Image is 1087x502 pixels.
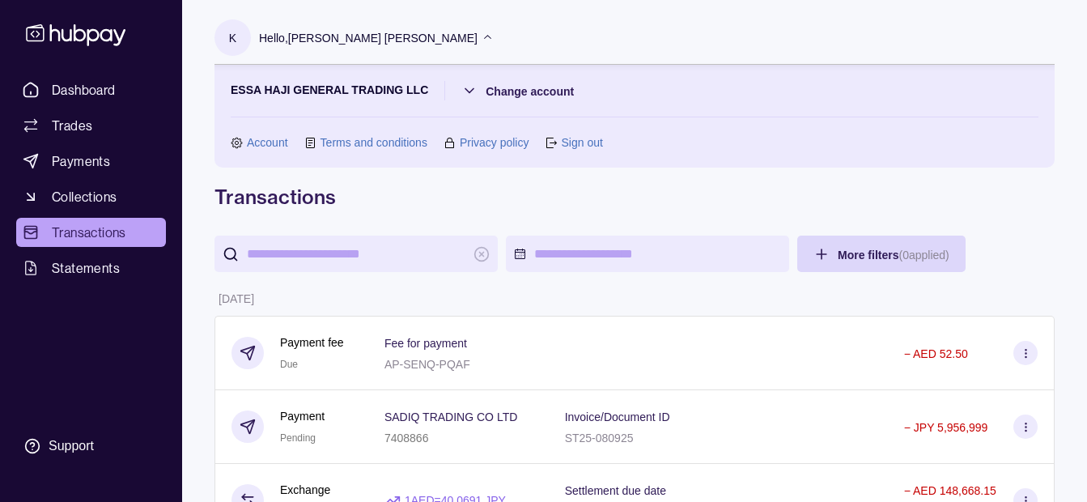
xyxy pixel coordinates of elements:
[461,81,574,100] button: Change account
[280,407,325,425] p: Payment
[280,359,298,370] span: Due
[16,147,166,176] a: Payments
[49,437,94,455] div: Support
[214,184,1055,210] h1: Transactions
[384,337,467,350] p: Fee for payment
[247,236,465,272] input: search
[16,218,166,247] a: Transactions
[384,358,470,371] p: AP-SENQ-PQAF
[280,334,344,351] p: Payment fee
[16,111,166,140] a: Trades
[565,432,634,445] p: ST25-080925
[904,484,996,497] p: − AED 148,668.15
[280,432,316,444] span: Pending
[259,29,478,47] p: Hello, [PERSON_NAME] [PERSON_NAME]
[384,411,517,423] p: SADIQ TRADING CO LTD
[247,134,288,151] a: Account
[16,75,166,104] a: Dashboard
[904,347,968,360] p: − AED 52.50
[16,429,166,463] a: Support
[898,249,949,262] p: ( 0 applied)
[280,481,330,499] p: Exchange
[52,116,92,135] span: Trades
[561,134,602,151] a: Sign out
[16,253,166,283] a: Statements
[16,182,166,211] a: Collections
[904,421,988,434] p: − JPY 5,956,999
[460,134,529,151] a: Privacy policy
[797,236,966,272] button: More filters(0applied)
[52,80,116,100] span: Dashboard
[231,81,428,100] p: ESSA HAJI GENERAL TRADING LLC
[219,292,254,305] p: [DATE]
[486,85,574,98] span: Change account
[52,151,110,171] span: Payments
[384,432,429,445] p: 7408866
[52,223,126,242] span: Transactions
[52,187,117,206] span: Collections
[229,29,236,47] p: K
[838,249,949,262] span: More filters
[52,258,120,278] span: Statements
[321,134,427,151] a: Terms and conditions
[565,484,666,497] p: Settlement due date
[565,411,670,423] p: Invoice/Document ID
